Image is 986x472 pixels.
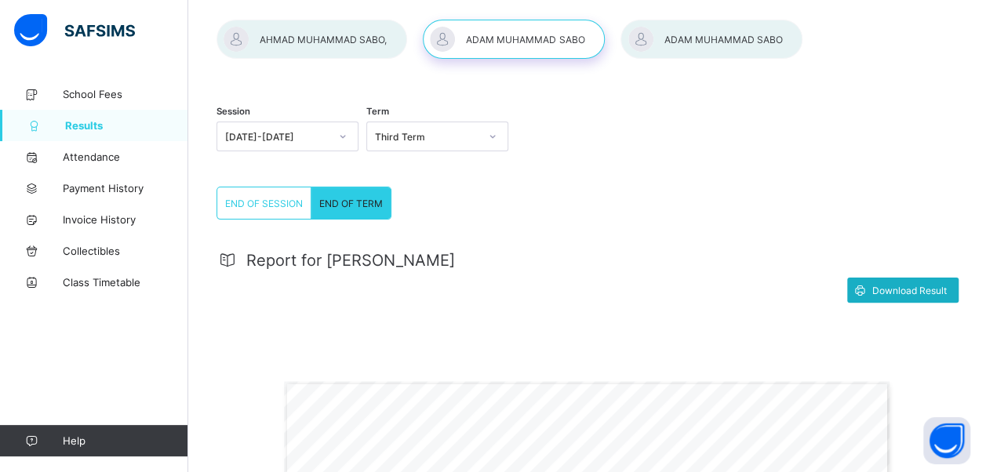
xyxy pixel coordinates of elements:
[530,438,911,449] span: Gwarzo Road, P.O. [GEOGRAPHIC_DATA] - [GEOGRAPHIC_DATA].
[63,182,188,194] span: Payment History
[478,452,657,463] span: 0906 358 2631, 0809 948 5785
[14,14,135,47] img: safsims
[65,119,188,132] span: Results
[63,245,188,257] span: Collectibles
[872,285,947,296] span: Download Result
[319,198,383,209] span: END OF TERM
[657,452,660,463] span: |
[246,251,455,270] span: Report for [PERSON_NAME]
[216,106,250,117] span: Session
[366,106,389,117] span: Term
[63,88,188,100] span: School Fees
[63,151,188,163] span: Attendance
[63,434,187,447] span: Help
[63,276,188,289] span: Class Timetable
[225,198,303,209] span: END OF SESSION
[451,452,475,463] span: Tel:
[664,452,704,463] span: Email:
[375,131,479,143] div: Third Term
[63,213,188,226] span: Invoice History
[923,417,970,464] button: Open asap
[707,452,922,463] span: [EMAIL_ADDRESS][DOMAIN_NAME]
[225,131,329,143] div: [DATE]-[DATE]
